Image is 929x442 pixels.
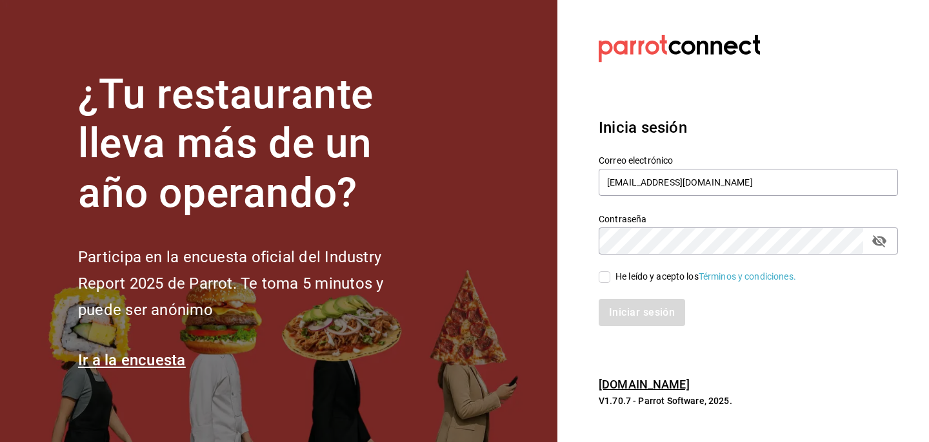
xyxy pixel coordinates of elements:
[78,351,186,369] a: Ir a la encuesta
[599,169,898,196] input: Ingresa tu correo electrónico
[599,394,898,407] p: V1.70.7 - Parrot Software, 2025.
[615,270,796,283] div: He leído y acepto los
[699,271,796,282] a: Términos y condiciones.
[78,244,426,323] h2: Participa en la encuesta oficial del Industry Report 2025 de Parrot. Te toma 5 minutos y puede se...
[599,378,690,391] a: [DOMAIN_NAME]
[78,70,426,218] h1: ¿Tu restaurante lleva más de un año operando?
[599,214,898,223] label: Contraseña
[599,116,898,139] h3: Inicia sesión
[599,155,898,164] label: Correo electrónico
[868,230,890,252] button: passwordField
